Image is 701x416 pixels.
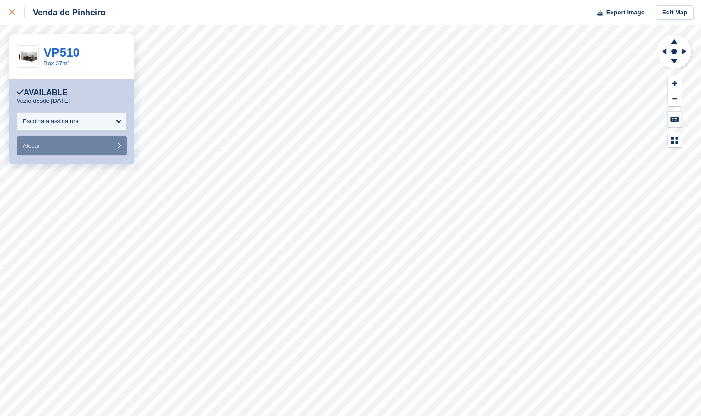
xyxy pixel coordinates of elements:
span: Export Image [606,8,644,17]
span: Alocar [23,142,40,149]
button: Keyboard Shortcuts [668,112,682,127]
div: Available [17,88,68,97]
p: Vazio desde [DATE] [17,97,70,105]
button: Alocar [17,136,127,155]
img: 125-sqft-unit.jpg [17,49,38,65]
button: Export Image [592,5,644,20]
a: VP510 [44,45,80,59]
button: Zoom Out [668,91,682,107]
button: Zoom In [668,76,682,91]
a: Box 37m² [44,60,69,67]
div: Venda do Pinheiro [25,7,106,18]
button: Map Legend [668,132,682,148]
div: Escolha a assinatura [23,117,79,126]
a: Edit Map [656,5,694,20]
